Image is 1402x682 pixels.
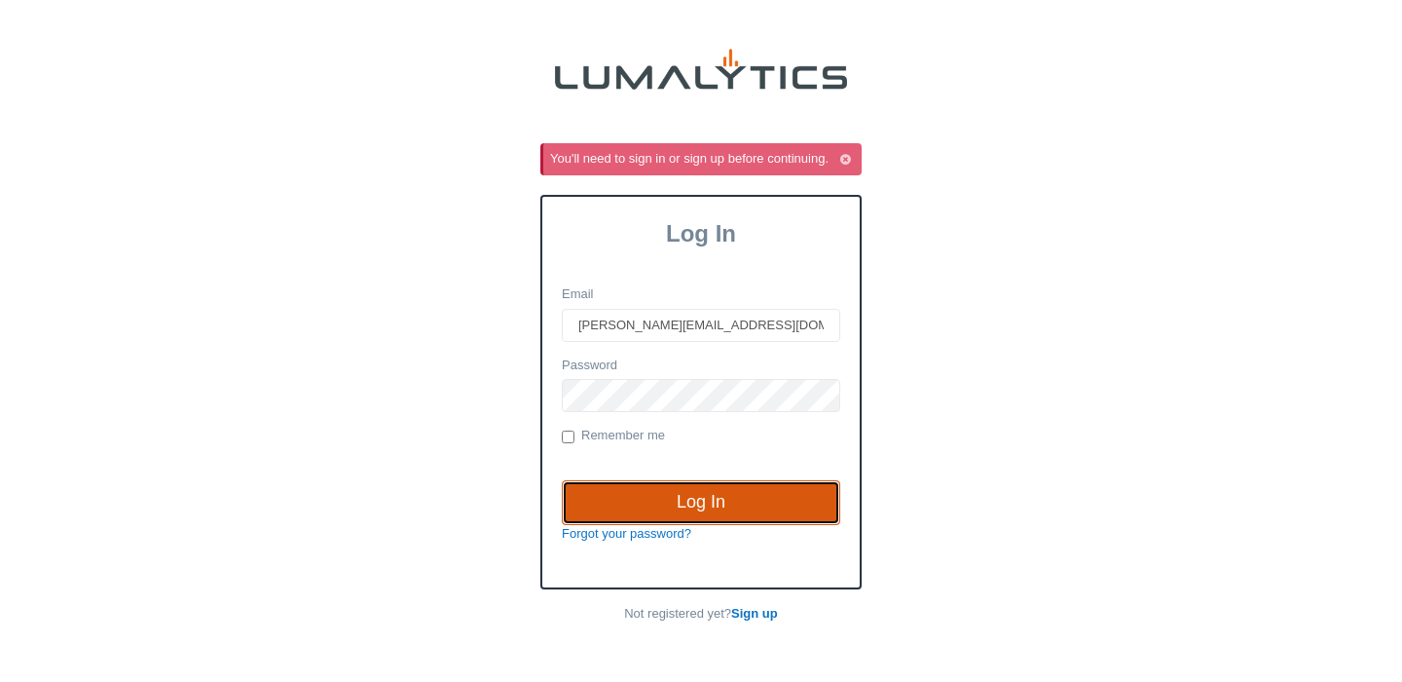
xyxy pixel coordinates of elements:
img: lumalytics-black-e9b537c871f77d9ce8d3a6940f85695cd68c596e3f819dc492052d1098752254.png [555,49,847,90]
a: Forgot your password? [562,526,691,541]
label: Password [562,357,617,375]
p: Not registered yet? [540,605,862,624]
div: You'll need to sign in or sign up before continuing. [550,150,858,169]
a: Sign up [731,606,778,621]
input: Remember me [562,431,574,443]
h3: Log In [542,220,860,247]
label: Email [562,285,594,304]
input: Email [562,309,840,342]
input: Log In [562,480,840,525]
label: Remember me [562,427,665,446]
